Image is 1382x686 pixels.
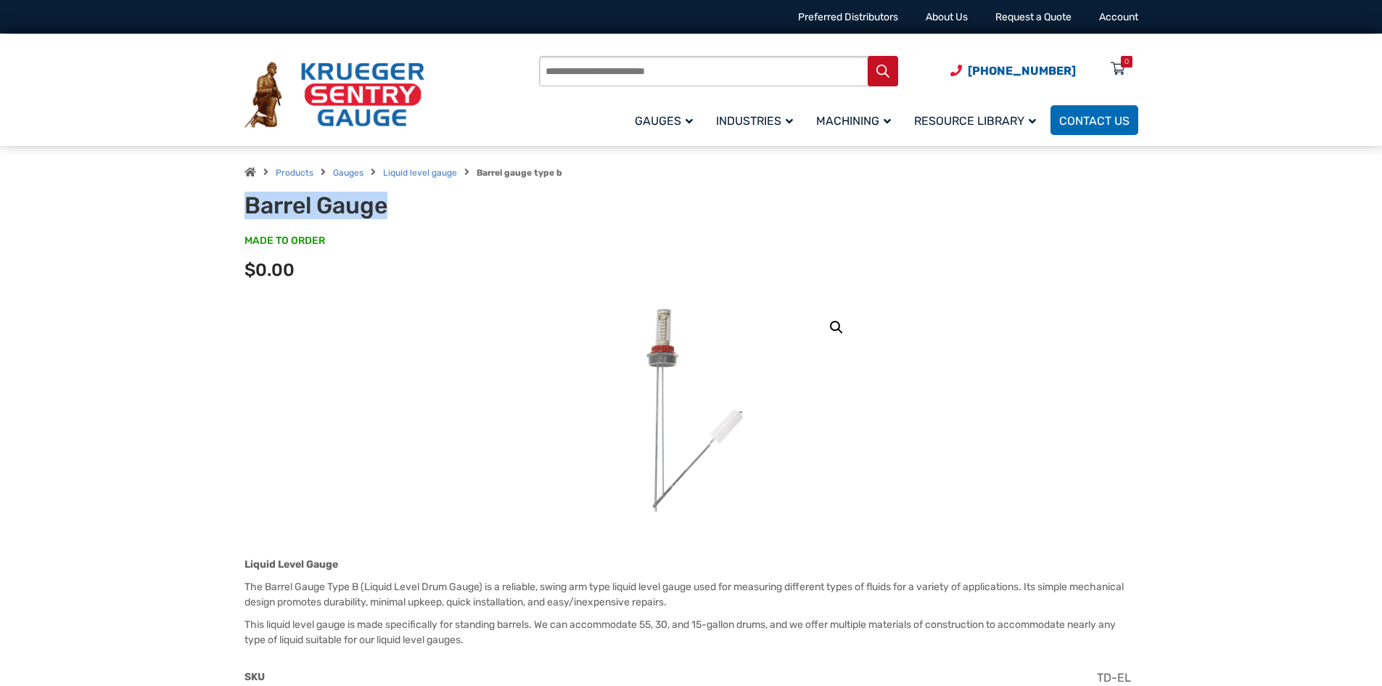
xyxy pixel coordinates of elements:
a: Gauges [626,103,707,137]
a: View full-screen image gallery [823,314,850,340]
span: Gauges [635,114,693,128]
a: Phone Number (920) 434-8860 [950,62,1076,80]
span: $0.00 [244,260,295,280]
span: TD-EL [1097,671,1131,685]
p: The Barrel Gauge Type B (Liquid Level Drum Gauge) is a reliable, swing arm type liquid level gaug... [244,579,1138,610]
span: MADE TO ORDER [244,234,325,248]
a: Request a Quote [995,11,1072,23]
span: Contact Us [1059,114,1130,128]
strong: Liquid Level Gauge [244,558,338,571]
a: Machining [807,103,905,137]
a: Gauges [333,168,363,178]
strong: Barrel gauge type b [477,168,562,178]
img: Krueger Sentry Gauge [244,62,424,128]
a: About Us [926,11,968,23]
a: Preferred Distributors [798,11,898,23]
a: Contact Us [1050,105,1138,135]
a: Liquid level gauge [383,168,457,178]
div: 0 [1124,56,1129,68]
span: Machining [816,114,891,128]
span: Resource Library [914,114,1036,128]
a: Products [276,168,313,178]
a: Industries [707,103,807,137]
span: SKU [244,671,265,683]
span: [PHONE_NUMBER] [968,64,1076,78]
a: Account [1099,11,1138,23]
p: This liquid level gauge is made specifically for standing barrels. We can accommodate 55, 30, and... [244,617,1138,648]
h1: Barrel Gauge [244,192,602,219]
a: Resource Library [905,103,1050,137]
span: Industries [716,114,793,128]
